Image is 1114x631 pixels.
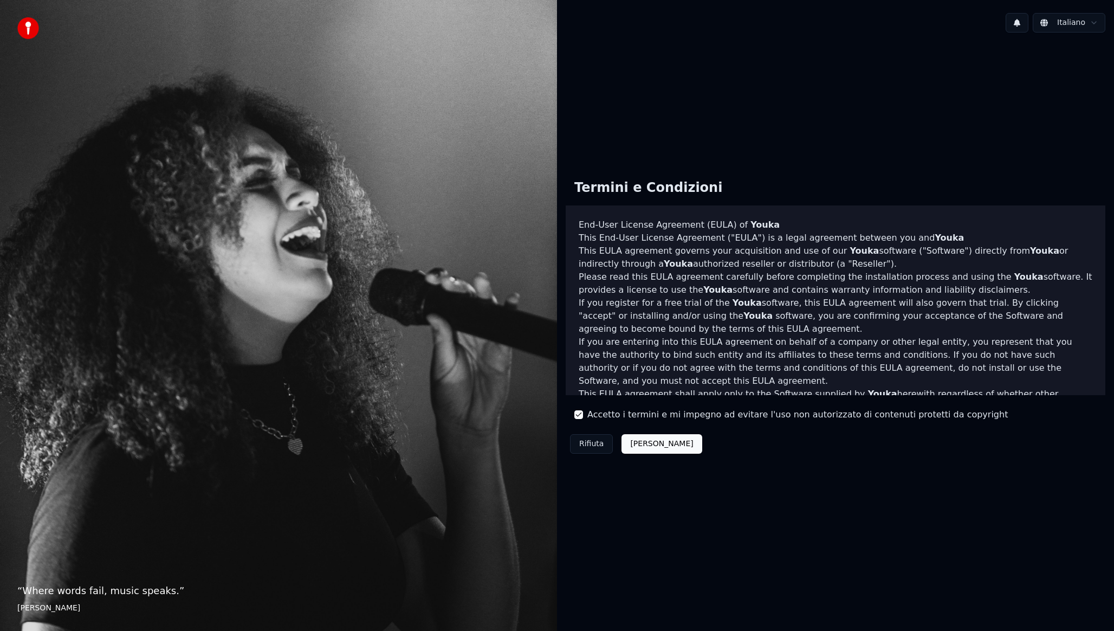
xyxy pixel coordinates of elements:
p: This EULA agreement governs your acquisition and use of our software ("Software") directly from o... [579,244,1092,271]
p: This End-User License Agreement ("EULA") is a legal agreement between you and [579,231,1092,244]
span: Youka [850,246,879,256]
span: Youka [733,298,762,308]
span: Youka [1030,246,1059,256]
p: “ Where words fail, music speaks. ” [17,583,540,598]
span: Youka [703,285,733,295]
h3: End-User License Agreement (EULA) of [579,218,1092,231]
p: If you register for a free trial of the software, this EULA agreement will also govern that trial... [579,297,1092,336]
span: Youka [664,259,693,269]
p: If you are entering into this EULA agreement on behalf of a company or other legal entity, you re... [579,336,1092,388]
span: Youka [868,389,897,399]
label: Accetto i termini e mi impegno ad evitare l'uso non autorizzato di contenuti protetti da copyright [587,408,1008,421]
footer: [PERSON_NAME] [17,603,540,614]
p: This EULA agreement shall apply only to the Software supplied by herewith regardless of whether o... [579,388,1092,440]
button: [PERSON_NAME] [621,434,702,454]
span: Youka [750,220,780,230]
span: Youka [743,311,773,321]
span: Youka [1014,272,1044,282]
button: Rifiuta [570,434,613,454]
p: Please read this EULA agreement carefully before completing the installation process and using th... [579,271,1092,297]
span: Youka [935,233,964,243]
img: youka [17,17,39,39]
div: Termini e Condizioni [566,171,731,205]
